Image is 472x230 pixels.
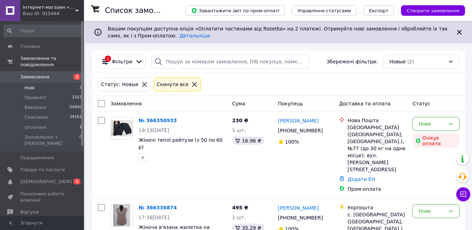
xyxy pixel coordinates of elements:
span: Збережені фільтри: [327,58,378,65]
span: Експорт [369,8,389,13]
span: Покупець [278,101,303,106]
span: Замовлення [20,74,49,80]
span: 2151 [72,95,82,101]
input: Пошук за номером замовлення, ПІБ покупця, номером телефону, Email, номером накладної [152,55,309,69]
span: Замовлення з [PERSON_NAME] [24,134,79,147]
span: 2 [79,85,82,91]
span: Скасовані [24,114,48,120]
a: № 366336874 [139,205,177,210]
div: Нова Пошта [347,117,407,124]
span: Доставка та оплата [339,101,390,106]
span: Статус [413,101,430,106]
div: Нове [418,207,445,215]
div: Пром-оплата [347,186,407,193]
span: Завантажити звіт по пром-оплаті [191,7,279,14]
div: Укрпошта [347,204,407,211]
a: [PERSON_NAME] [278,204,319,211]
a: Фото товару [111,117,133,139]
h1: Список замовлень [105,6,176,15]
span: Cума [232,101,245,106]
span: Замовлення [111,101,142,106]
span: 54450 [70,104,82,111]
span: 1 шт. [232,127,246,133]
div: Cкинути все [155,81,190,88]
span: Прийняті [24,95,46,101]
div: Нове [418,120,445,128]
input: Пошук [3,25,83,37]
span: 29161 [70,114,82,120]
div: 16.96 ₴ [232,137,264,145]
a: [PERSON_NAME] [278,117,319,124]
div: Ваш ID: 915444 [23,11,84,17]
span: Вашим покупцям доступна опція «Оплатити частинами від Rozetka» на 2 платежі. Отримуйте нові замов... [108,26,448,39]
span: 2 [73,74,80,80]
span: Фільтри [112,58,132,65]
span: Нові [24,85,35,91]
span: Відгуки [20,209,38,215]
span: 0 [79,134,82,147]
span: Новые [389,58,406,65]
span: Виконані [24,104,46,111]
button: Створити замовлення [401,5,465,16]
span: (2) [407,59,414,64]
span: [PHONE_NUMBER] [278,215,323,221]
span: Замовлення та повідомлення [20,55,84,68]
img: Фото товару [113,204,130,226]
span: Головна [20,43,40,50]
button: Експорт [364,5,394,16]
span: [DEMOGRAPHIC_DATA] [20,179,72,185]
a: Жіночі теплі рейтузи (з 50 по 60 р) [139,137,223,150]
span: [PHONE_NUMBER] [278,128,323,133]
div: Статус: Новые [100,81,140,88]
button: Управління статусами [292,5,357,16]
a: Детальніше [179,33,210,39]
span: Товари та послуги [20,167,65,173]
div: Очікує оплати [413,134,459,148]
a: № 366350933 [139,118,177,123]
img: Фото товару [111,120,133,136]
span: 1 [79,124,82,131]
button: Чат з покупцем [456,187,470,201]
span: 1 [73,179,80,184]
span: Повідомлення [20,155,54,161]
a: Створити замовлення [394,7,465,13]
a: Додати ЕН [347,176,375,182]
a: Фото товару [111,204,133,226]
span: Показники роботи компанії [20,191,65,203]
span: 100% [285,139,299,145]
span: 19:15[DATE] [139,127,169,133]
div: [GEOGRAPHIC_DATA] ([GEOGRAPHIC_DATA], [GEOGRAPHIC_DATA].), №77 (до 30 кг на одне місце): вул. [PE... [347,124,407,173]
span: Оплачені [24,124,47,131]
button: Завантажити звіт по пром-оплаті [185,5,285,16]
span: 1 шт. [232,215,246,220]
span: 230 ₴ [232,118,248,123]
span: Управління статусами [297,8,351,13]
span: Створити замовлення [407,8,459,13]
span: 495 ₴ [232,205,248,210]
span: 17:38[DATE] [139,215,169,220]
span: Інтернет-магазин «KatrinStyle» [23,4,75,11]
